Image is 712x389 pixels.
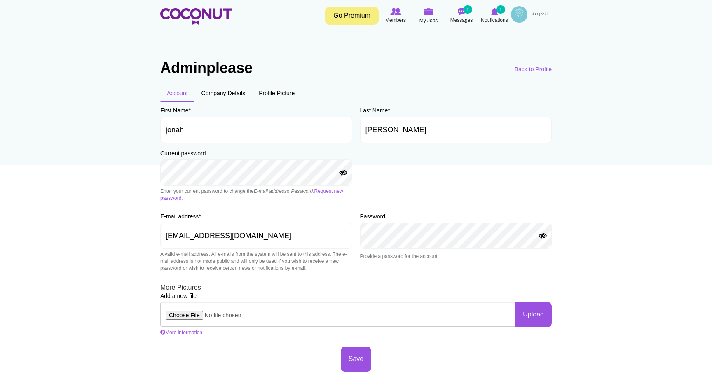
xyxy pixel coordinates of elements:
button: Upload [515,302,552,327]
button: Save [341,347,371,372]
div: Provide a password for the account [360,253,552,260]
label: Last Name [360,106,390,115]
a: Back to Profile [515,65,552,73]
a: Company Details [195,84,252,102]
label: First Name [160,106,191,115]
label: Current password [160,149,206,157]
span: Messages [450,16,473,24]
img: Browse Members [390,8,401,15]
a: Go Premium [325,7,379,25]
img: My Jobs [424,8,433,15]
label: E-mail address [160,212,201,220]
a: Messages Messages 1 [445,6,478,25]
a: العربية [527,6,552,23]
a: Profile Picture [252,84,301,102]
label: Password [360,212,385,220]
img: Notifications [491,8,498,15]
span: More Pictures [160,284,201,291]
em: E-mail address [254,188,287,194]
button: Show Password [338,170,348,176]
img: Messages [457,8,466,15]
div: A valid e-mail address. All e-mails from the system will be sent to this address. The e-mail addr... [160,251,352,272]
span: This field is required. [188,107,190,114]
span: This field is required. [199,213,201,220]
label: Add a new file [160,292,197,300]
a: Account [160,84,194,102]
a: Notifications Notifications 1 [478,6,511,25]
button: Show Password [538,233,548,239]
img: Home [160,8,232,25]
a: Request new password [160,188,343,201]
a: My Jobs My Jobs [412,6,445,26]
input: Last Name [360,117,552,143]
span: Notifications [481,16,508,24]
span: Members [385,16,406,24]
em: Password [291,188,313,194]
small: 1 [463,5,472,14]
span: This field is required. [388,107,390,114]
h1: Adminplease [160,60,552,76]
a: More information [160,330,202,335]
span: My Jobs [419,16,438,25]
small: 1 [496,5,505,14]
div: Enter your current password to change the or . . [160,188,352,202]
input: First Name [160,117,352,143]
a: Browse Members Members [379,6,412,25]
